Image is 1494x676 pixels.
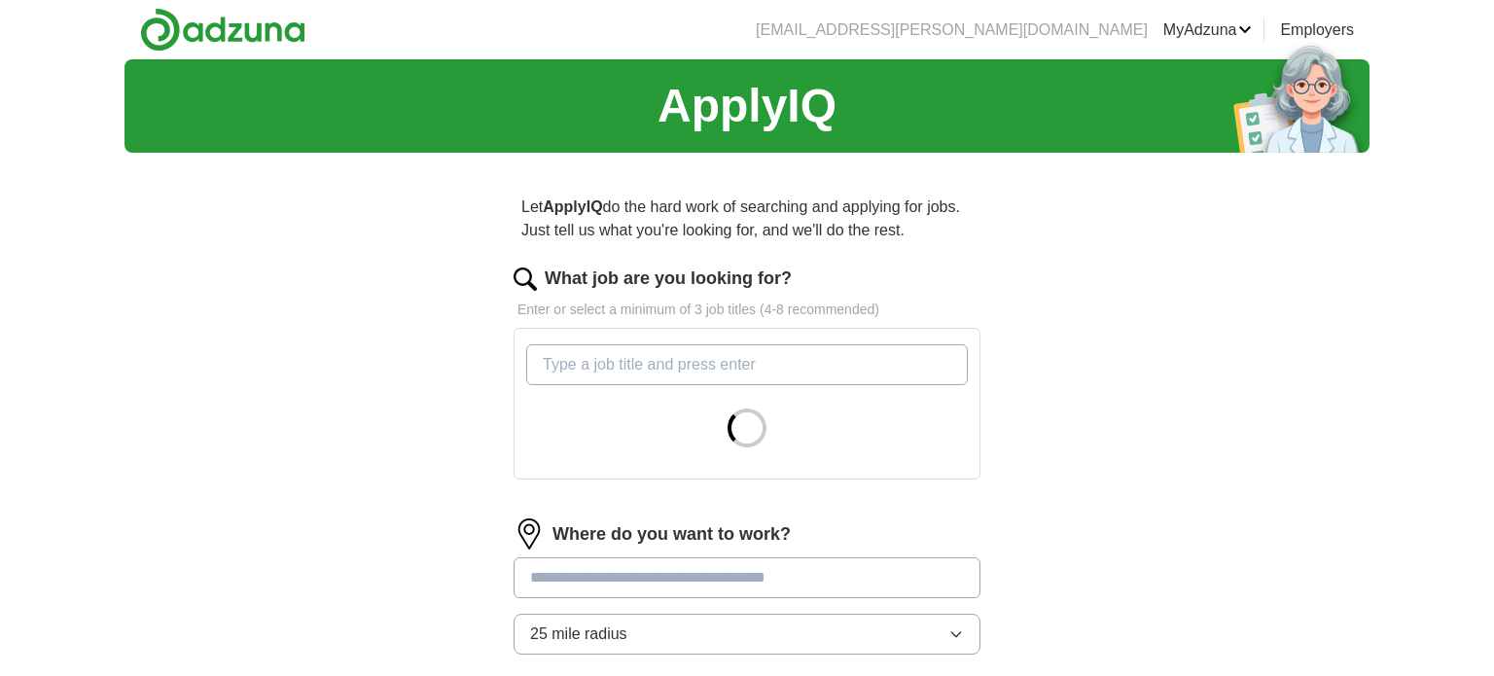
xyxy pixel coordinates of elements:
p: Enter or select a minimum of 3 job titles (4-8 recommended) [514,300,980,320]
label: Where do you want to work? [552,521,791,548]
img: location.png [514,518,545,550]
h1: ApplyIQ [658,71,836,141]
p: Let do the hard work of searching and applying for jobs. Just tell us what you're looking for, an... [514,188,980,250]
input: Type a job title and press enter [526,344,968,385]
a: MyAdzuna [1163,18,1253,42]
a: Employers [1280,18,1354,42]
img: search.png [514,267,537,291]
li: [EMAIL_ADDRESS][PERSON_NAME][DOMAIN_NAME] [756,18,1148,42]
span: 25 mile radius [530,623,627,646]
label: What job are you looking for? [545,266,792,292]
button: 25 mile radius [514,614,980,655]
img: Adzuna logo [140,8,305,52]
strong: ApplyIQ [543,198,602,215]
